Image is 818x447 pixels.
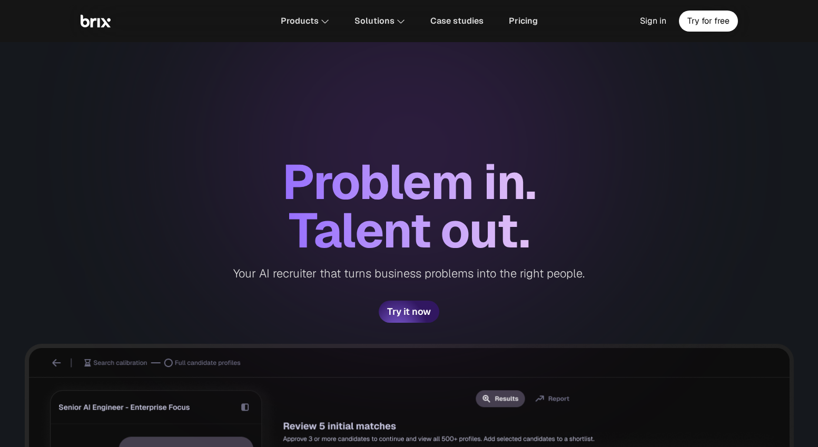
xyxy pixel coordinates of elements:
[282,158,536,206] div: Problem in.
[387,307,431,316] span: Try it now
[430,17,484,25] span: Case studies
[509,17,538,25] span: Pricing
[379,301,439,323] button: Try it now
[289,206,529,255] div: Talent out.
[233,255,585,301] div: Your AI recruiter that turns business problems into the right people.
[354,17,395,25] span: Solutions
[679,11,738,32] a: Try for free
[424,11,490,32] a: Case studies
[81,15,111,27] img: Brix Logo
[634,11,673,32] div: Sign in
[281,17,319,25] span: Products
[502,11,544,32] a: Pricing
